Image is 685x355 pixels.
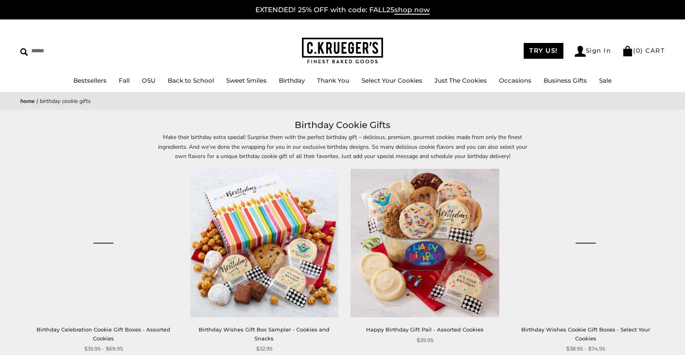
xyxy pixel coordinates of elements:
[394,6,430,15] span: shop now
[351,169,499,317] img: Happy Birthday Gift Pail - Assorted Cookies
[29,169,178,317] a: Birthday Celebration Cookie Gift Boxes - Assorted Cookies
[73,77,107,84] a: Bestsellers
[302,38,383,64] img: C.KRUEGER'S
[84,344,123,353] span: $35.95 - $69.95
[511,169,659,317] a: Birthday Wishes Cookie Gift Boxes - Select Your Cookies
[142,77,156,84] a: OSU
[256,344,272,353] span: $32.95
[20,96,665,106] nav: breadcrumbs
[279,77,305,84] a: Birthday
[119,77,130,84] a: Fall
[575,46,586,57] img: Account
[599,77,612,84] a: Sale
[20,48,28,56] img: Search
[521,326,650,341] a: Birthday Wishes Cookie Gift Boxes - Select Your Cookies
[499,77,531,84] a: Occasions
[435,77,487,84] a: Just The Cookies
[366,326,484,333] a: Happy Birthday Gift Pail - Assorted Cookies
[255,6,430,15] a: EXTENDED! 25% OFF with code: FALL25shop now
[20,45,117,57] input: Search
[226,77,267,84] a: Sweet Smiles
[544,77,587,84] a: Business Gifts
[417,336,433,344] span: $39.95
[168,77,214,84] a: Back to School
[156,133,529,160] p: Make their birthday extra special! Surprise them with the perfect birthday gift – delicious, prem...
[575,46,611,57] a: Sign In
[317,77,349,84] a: Thank You
[32,118,653,133] h1: Birthday Cookie Gifts
[199,326,330,341] a: Birthday Wishes Gift Box Sampler - Cookies and Snacks
[362,77,422,84] a: Select Your Cookies
[622,47,665,54] a: (0) CART
[636,47,641,54] span: 0
[20,97,35,105] a: Home
[40,97,91,105] span: Birthday Cookie Gifts
[566,344,605,353] span: $38.95 - $74.95
[36,326,170,341] a: Birthday Celebration Cookie Gift Boxes - Assorted Cookies
[524,43,563,59] a: TRY US!
[190,169,338,317] img: Birthday Wishes Gift Box Sampler - Cookies and Snacks
[622,46,633,56] img: Bag
[36,97,38,105] span: |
